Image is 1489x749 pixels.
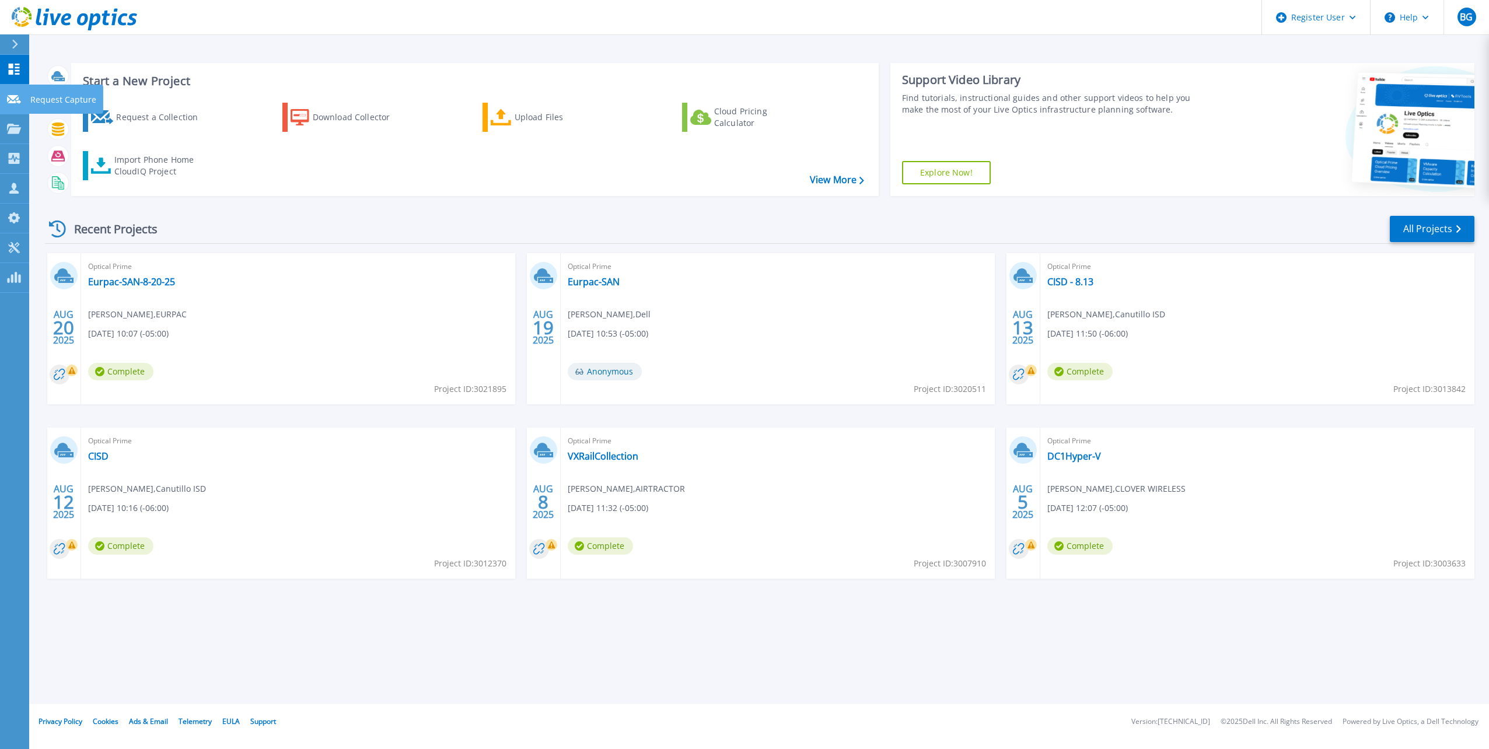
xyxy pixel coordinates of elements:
[53,323,74,332] span: 20
[434,383,506,395] span: Project ID: 3021895
[1047,537,1113,555] span: Complete
[902,92,1204,116] div: Find tutorials, instructional guides and other support videos to help you make the most of your L...
[1047,308,1165,321] span: [PERSON_NAME] , Canutillo ISD
[914,383,986,395] span: Project ID: 3020511
[1047,363,1113,380] span: Complete
[568,276,620,288] a: Eurpac-SAN
[1131,718,1210,726] li: Version: [TECHNICAL_ID]
[1047,327,1128,340] span: [DATE] 11:50 (-06:00)
[1047,450,1101,462] a: DC1Hyper-V
[568,260,988,273] span: Optical Prime
[483,103,613,132] a: Upload Files
[1393,557,1466,570] span: Project ID: 3003633
[93,716,118,726] a: Cookies
[88,327,169,340] span: [DATE] 10:07 (-05:00)
[1221,718,1332,726] li: © 2025 Dell Inc. All Rights Reserved
[313,106,406,129] div: Download Collector
[568,308,651,321] span: [PERSON_NAME] , Dell
[1012,481,1034,523] div: AUG 2025
[568,537,633,555] span: Complete
[1393,383,1466,395] span: Project ID: 3013842
[88,482,206,495] span: [PERSON_NAME] , Canutillo ISD
[1460,12,1473,22] span: BG
[1012,306,1034,349] div: AUG 2025
[568,363,642,380] span: Anonymous
[88,537,153,555] span: Complete
[88,276,175,288] a: Eurpac-SAN-8-20-25
[53,481,75,523] div: AUG 2025
[1343,718,1478,726] li: Powered by Live Optics, a Dell Technology
[88,435,508,447] span: Optical Prime
[1047,502,1128,514] span: [DATE] 12:07 (-05:00)
[714,106,808,129] div: Cloud Pricing Calculator
[568,435,988,447] span: Optical Prime
[914,557,986,570] span: Project ID: 3007910
[568,502,648,514] span: [DATE] 11:32 (-05:00)
[129,716,168,726] a: Ads & Email
[810,174,864,185] a: View More
[88,308,187,321] span: [PERSON_NAME] , EURPAC
[532,481,554,523] div: AUG 2025
[532,306,554,349] div: AUG 2025
[179,716,212,726] a: Telemetry
[1047,276,1093,288] a: CISD - 8.13
[39,716,82,726] a: Privacy Policy
[88,450,109,462] a: CISD
[538,497,548,507] span: 8
[568,482,685,495] span: [PERSON_NAME] , AIRTRACTOR
[1047,260,1467,273] span: Optical Prime
[45,215,173,243] div: Recent Projects
[83,103,213,132] a: Request a Collection
[222,716,240,726] a: EULA
[1047,482,1186,495] span: [PERSON_NAME] , CLOVER WIRELESS
[533,323,554,332] span: 19
[1047,435,1467,447] span: Optical Prime
[902,161,991,184] a: Explore Now!
[682,103,812,132] a: Cloud Pricing Calculator
[88,260,508,273] span: Optical Prime
[568,327,648,340] span: [DATE] 10:53 (-05:00)
[1012,323,1033,332] span: 13
[902,72,1204,87] div: Support Video Library
[88,363,153,380] span: Complete
[1390,216,1474,242] a: All Projects
[30,85,96,115] p: Request Capture
[88,502,169,514] span: [DATE] 10:16 (-06:00)
[53,306,75,349] div: AUG 2025
[116,106,209,129] div: Request a Collection
[83,75,864,87] h3: Start a New Project
[1018,497,1028,507] span: 5
[114,154,205,177] div: Import Phone Home CloudIQ Project
[282,103,413,132] a: Download Collector
[515,106,608,129] div: Upload Files
[250,716,276,726] a: Support
[53,497,74,507] span: 12
[568,450,638,462] a: VXRailCollection
[434,557,506,570] span: Project ID: 3012370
